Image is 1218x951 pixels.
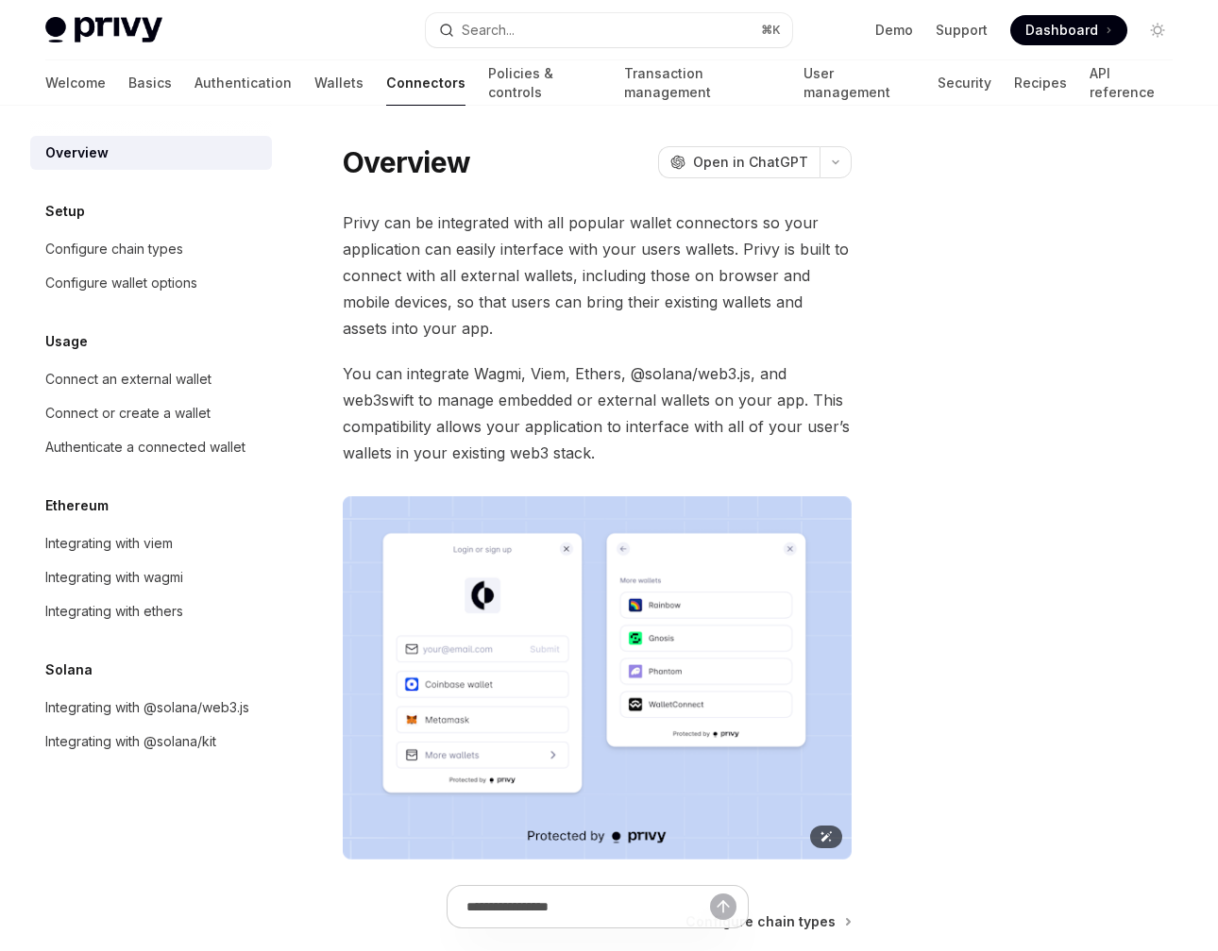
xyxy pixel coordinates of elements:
[30,232,272,266] a: Configure chain types
[1025,21,1098,40] span: Dashboard
[386,60,465,106] a: Connectors
[30,691,272,725] a: Integrating with @solana/web3.js
[693,153,808,172] span: Open in ChatGPT
[624,60,781,106] a: Transaction management
[804,60,915,106] a: User management
[343,360,852,466] span: You can integrate Wagmi, Viem, Ethers, @solana/web3.js, and web3swift to manage embedded or exter...
[128,60,172,106] a: Basics
[658,146,820,178] button: Open in ChatGPT
[30,560,272,594] a: Integrating with wagmi
[30,430,272,464] a: Authenticate a connected wallet
[936,21,988,40] a: Support
[30,362,272,396] a: Connect an external wallet
[195,60,292,106] a: Authentication
[45,696,249,719] div: Integrating with @solana/web3.js
[45,368,211,391] div: Connect an external wallet
[343,145,470,179] h1: Overview
[938,60,991,106] a: Security
[488,60,601,106] a: Policies & controls
[314,60,364,106] a: Wallets
[45,60,106,106] a: Welcome
[45,494,109,517] h5: Ethereum
[30,396,272,430] a: Connect or create a wallet
[45,272,197,294] div: Configure wallet options
[875,21,913,40] a: Demo
[30,526,272,560] a: Integrating with viem
[45,200,85,223] h5: Setup
[1010,15,1127,45] a: Dashboard
[45,330,88,353] h5: Usage
[45,566,183,589] div: Integrating with wagmi
[30,136,272,170] a: Overview
[45,17,162,43] img: light logo
[45,730,216,753] div: Integrating with @solana/kit
[45,436,245,459] div: Authenticate a connected wallet
[1142,15,1173,45] button: Toggle dark mode
[30,594,272,628] a: Integrating with ethers
[761,23,781,38] span: ⌘ K
[30,725,272,759] a: Integrating with @solana/kit
[710,893,736,920] button: Send message
[45,600,183,623] div: Integrating with ethers
[1090,60,1173,106] a: API reference
[45,532,173,555] div: Integrating with viem
[343,209,852,342] span: Privy can be integrated with all popular wallet connectors so your application can easily interfa...
[45,402,211,425] div: Connect or create a wallet
[45,659,93,681] h5: Solana
[30,266,272,300] a: Configure wallet options
[343,496,852,859] img: Connectors3
[1014,60,1067,106] a: Recipes
[426,13,791,47] button: Search...⌘K
[45,142,109,164] div: Overview
[45,238,183,260] div: Configure chain types
[462,19,515,42] div: Search...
